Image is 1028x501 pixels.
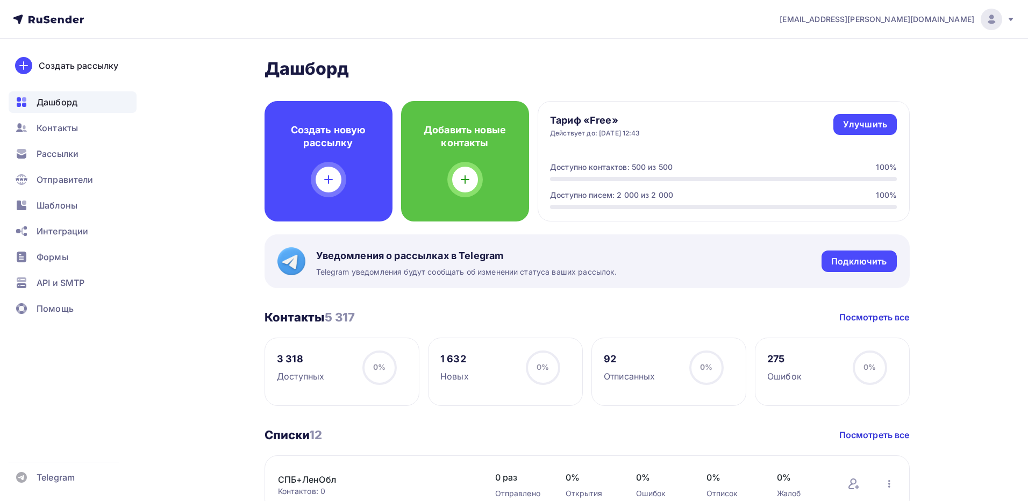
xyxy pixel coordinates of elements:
div: Доступно писем: 2 000 из 2 000 [550,190,673,201]
span: Помощь [37,302,74,315]
div: Доступно контактов: 500 из 500 [550,162,673,173]
span: Отправители [37,173,94,186]
span: Дашборд [37,96,77,109]
span: 5 317 [325,310,355,324]
span: 0 раз [495,471,544,484]
h3: Контакты [265,310,355,325]
span: 0% [566,471,615,484]
div: 100% [876,190,897,201]
a: Посмотреть все [839,311,910,324]
div: 275 [767,353,802,366]
span: Интеграции [37,225,88,238]
a: Дашборд [9,91,137,113]
div: Открытия [566,488,615,499]
span: Уведомления о рассылках в Telegram [316,249,617,262]
div: Отправлено [495,488,544,499]
span: Telegram [37,471,75,484]
div: Жалоб [777,488,826,499]
span: Контакты [37,121,78,134]
span: Шаблоны [37,199,77,212]
div: 92 [604,353,655,366]
span: 0% [636,471,685,484]
div: Действует до: [DATE] 12:43 [550,129,640,138]
a: Контакты [9,117,137,139]
a: Рассылки [9,143,137,164]
h4: Создать новую рассылку [282,124,375,149]
a: Отправители [9,169,137,190]
a: Формы [9,246,137,268]
div: 100% [876,162,897,173]
span: API и SMTP [37,276,84,289]
h3: Списки [265,427,323,442]
div: 1 632 [440,353,469,366]
div: Ошибок [767,370,802,383]
span: 0% [537,362,549,371]
div: Создать рассылку [39,59,118,72]
div: Ошибок [636,488,685,499]
span: 0% [700,362,712,371]
a: СПБ+ЛенОбл [278,473,461,486]
span: 0% [777,471,826,484]
a: Улучшить [833,114,897,135]
span: [EMAIL_ADDRESS][PERSON_NAME][DOMAIN_NAME] [780,14,974,25]
div: Отписанных [604,370,655,383]
h4: Добавить новые контакты [418,124,512,149]
div: 3 318 [277,353,324,366]
div: Отписок [706,488,755,499]
a: Посмотреть все [839,428,910,441]
span: Рассылки [37,147,78,160]
span: 0% [706,471,755,484]
h4: Тариф «Free» [550,114,640,127]
a: [EMAIL_ADDRESS][PERSON_NAME][DOMAIN_NAME] [780,9,1015,30]
div: Контактов: 0 [278,486,474,497]
div: Новых [440,370,469,383]
span: 0% [863,362,876,371]
div: Улучшить [843,118,887,131]
span: 12 [309,428,322,442]
span: 0% [373,362,386,371]
span: Формы [37,251,68,263]
div: Подключить [831,255,887,268]
span: Telegram уведомления будут сообщать об изменении статуса ваших рассылок. [316,267,617,277]
div: Доступных [277,370,324,383]
a: Шаблоны [9,195,137,216]
h2: Дашборд [265,58,910,80]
